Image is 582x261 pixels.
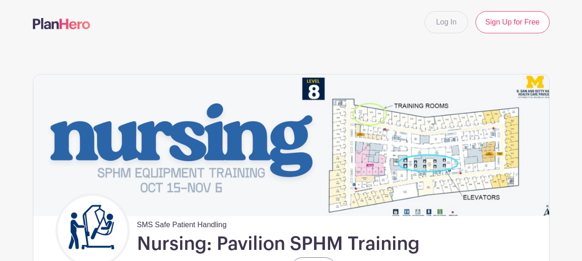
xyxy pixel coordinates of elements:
h1: Nursing: Pavilion SPHM Training [137,232,419,255]
span: SMS Safe Patient Handling [137,216,227,230]
a: Sign Up for Free [476,11,549,33]
a: Log In [425,11,468,33]
img: event_banner_9715.png [33,75,549,216]
img: logo-507f7623f17ff9eddc593b1ce0a138ce2505c220e1c5a4e2b4648c50719b7d32.svg [33,18,90,29]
